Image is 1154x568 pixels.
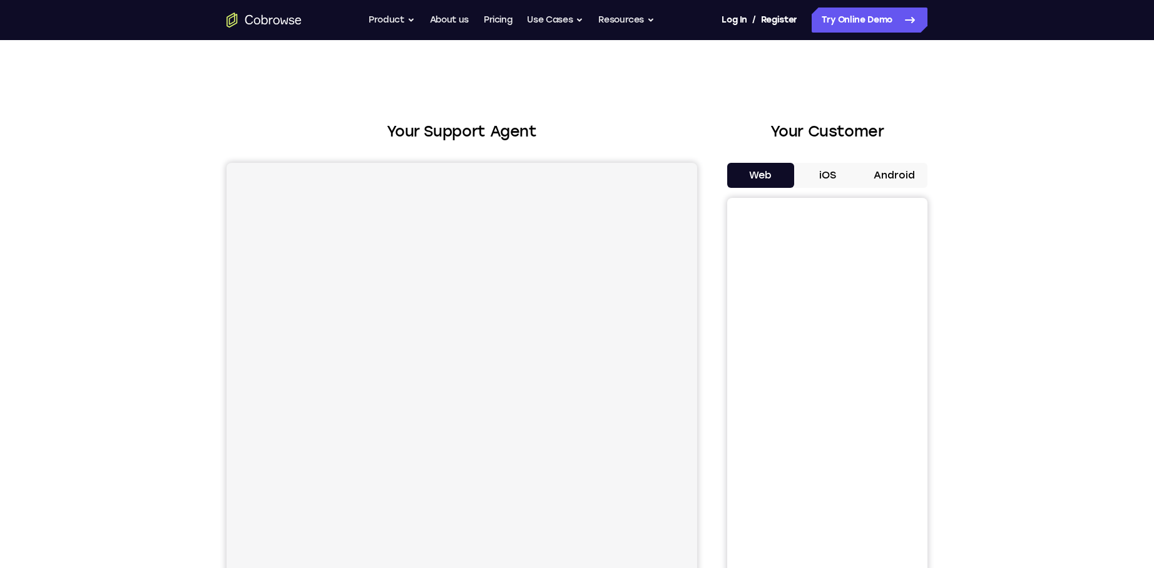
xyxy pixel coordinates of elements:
[761,8,797,33] a: Register
[527,8,583,33] button: Use Cases
[812,8,927,33] a: Try Online Demo
[227,120,697,143] h2: Your Support Agent
[752,13,756,28] span: /
[598,8,655,33] button: Resources
[794,163,861,188] button: iOS
[227,13,302,28] a: Go to the home page
[722,8,747,33] a: Log In
[484,8,513,33] a: Pricing
[727,120,927,143] h2: Your Customer
[430,8,469,33] a: About us
[860,163,927,188] button: Android
[727,163,794,188] button: Web
[369,8,415,33] button: Product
